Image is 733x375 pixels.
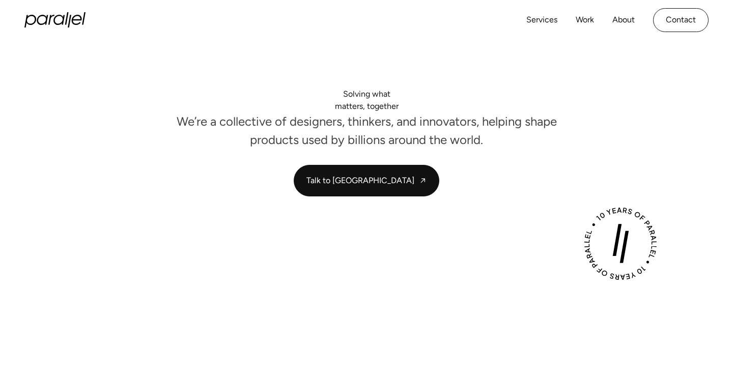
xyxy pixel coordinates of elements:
p: We’re a collective of designers, thinkers, and innovators, helping shape products used by billion... [176,117,557,144]
a: About [612,13,635,27]
a: Contact [653,8,709,32]
a: Work [576,13,594,27]
a: home [24,12,86,27]
h2: Solving what matters, together [335,91,399,112]
a: Services [526,13,557,27]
